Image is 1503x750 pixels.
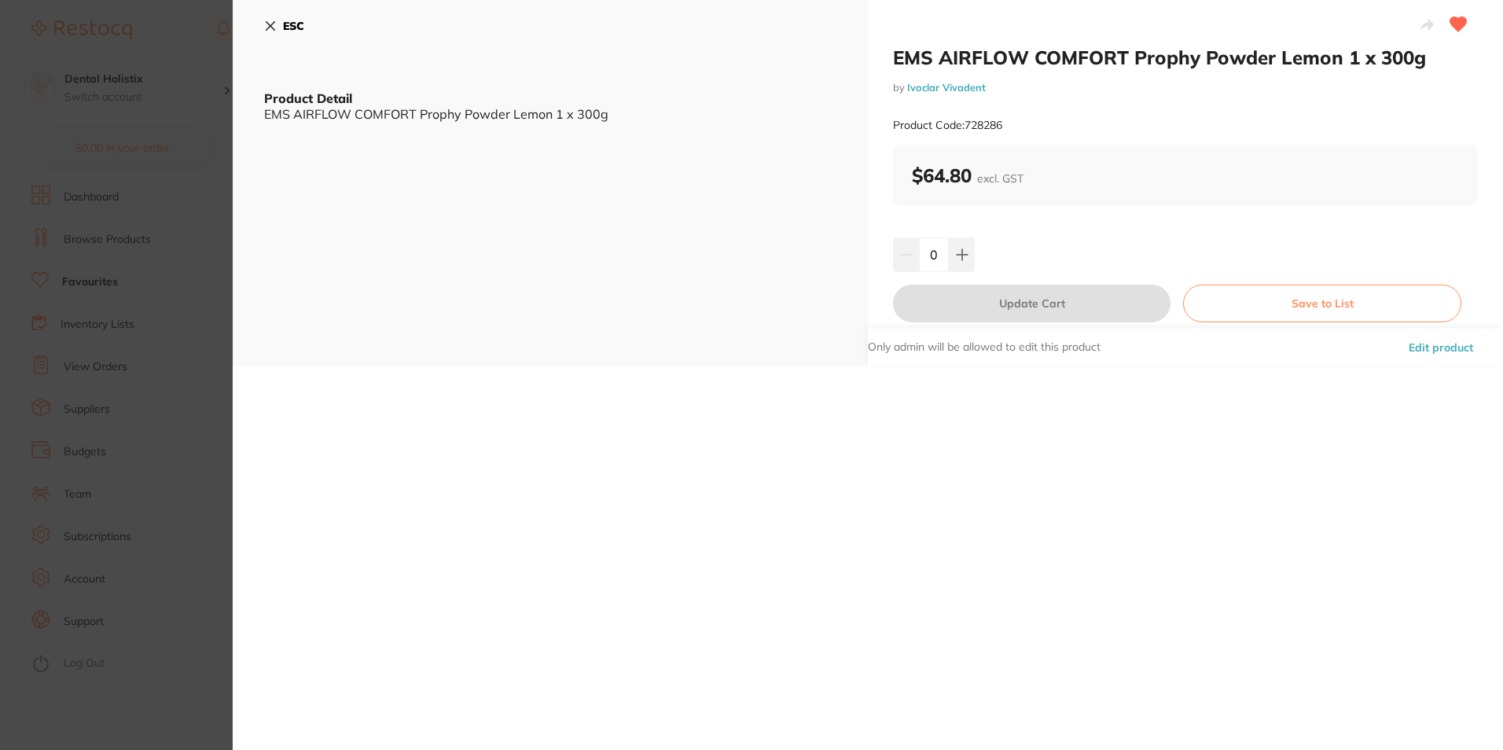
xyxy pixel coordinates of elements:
[893,119,1002,132] small: Product Code: 728286
[283,19,304,33] b: ESC
[1183,285,1461,322] button: Save to List
[912,164,1023,187] b: $64.80
[893,285,1170,322] button: Update Cart
[1404,329,1478,366] button: Edit product
[264,13,304,39] button: ESC
[907,81,986,94] a: Ivoclar Vivadent
[977,171,1023,186] span: excl. GST
[868,340,1101,355] p: Only admin will be allowed to edit this product
[893,82,1478,94] small: by
[264,90,352,106] b: Product Detail
[893,46,1478,69] h2: EMS AIRFLOW COMFORT Prophy Powder Lemon 1 x 300g
[264,107,836,121] div: EMS AIRFLOW COMFORT Prophy Powder Lemon 1 x 300g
